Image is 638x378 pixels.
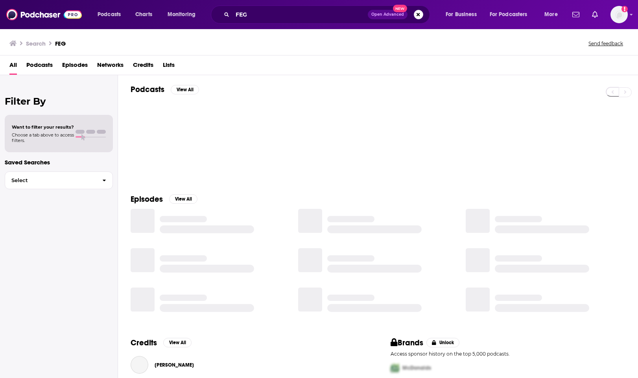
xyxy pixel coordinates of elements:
button: Unlock [426,338,460,347]
p: Access sponsor history on the top 5,000 podcasts. [391,351,625,357]
a: All [9,59,17,75]
button: Sir FegiSir Fegi [131,352,365,378]
span: Logged in as emilyroy [610,6,628,23]
span: Open Advanced [371,13,404,17]
button: open menu [539,8,568,21]
a: Sir Fegi [155,362,194,368]
a: CreditsView All [131,338,192,348]
a: Credits [133,59,153,75]
a: Charts [130,8,157,21]
button: View All [169,194,197,204]
h3: Search [26,40,46,47]
h3: FEG [55,40,66,47]
a: Episodes [62,59,88,75]
a: Podcasts [26,59,53,75]
button: Send feedback [586,40,625,47]
button: Open AdvancedNew [368,10,408,19]
span: For Podcasters [490,9,527,20]
h2: Episodes [131,194,163,204]
span: [PERSON_NAME] [155,362,194,368]
h2: Credits [131,338,157,348]
button: open menu [485,8,539,21]
span: New [393,5,407,12]
input: Search podcasts, credits, & more... [232,8,368,21]
span: McDonalds [402,365,431,371]
button: Select [5,171,113,189]
button: open menu [440,8,487,21]
span: Podcasts [98,9,121,20]
a: Lists [163,59,175,75]
button: View All [163,338,192,347]
h2: Podcasts [131,85,164,94]
a: Networks [97,59,124,75]
a: EpisodesView All [131,194,197,204]
img: Podchaser - Follow, Share and Rate Podcasts [6,7,82,22]
div: Search podcasts, credits, & more... [218,6,437,24]
button: open menu [162,8,206,21]
button: Show profile menu [610,6,628,23]
span: Want to filter your results? [12,124,74,130]
span: More [544,9,558,20]
a: Show notifications dropdown [569,8,583,21]
a: Show notifications dropdown [589,8,601,21]
button: View All [171,85,199,94]
span: Choose a tab above to access filters. [12,132,74,143]
img: User Profile [610,6,628,23]
span: Monitoring [168,9,195,20]
a: PodcastsView All [131,85,199,94]
img: First Pro Logo [387,360,402,376]
span: For Business [446,9,477,20]
a: Sir Fegi [131,356,148,374]
p: Saved Searches [5,159,113,166]
span: Charts [135,9,152,20]
h2: Filter By [5,96,113,107]
span: Select [5,178,96,183]
svg: Add a profile image [621,6,628,12]
h2: Brands [391,338,423,348]
button: open menu [92,8,131,21]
